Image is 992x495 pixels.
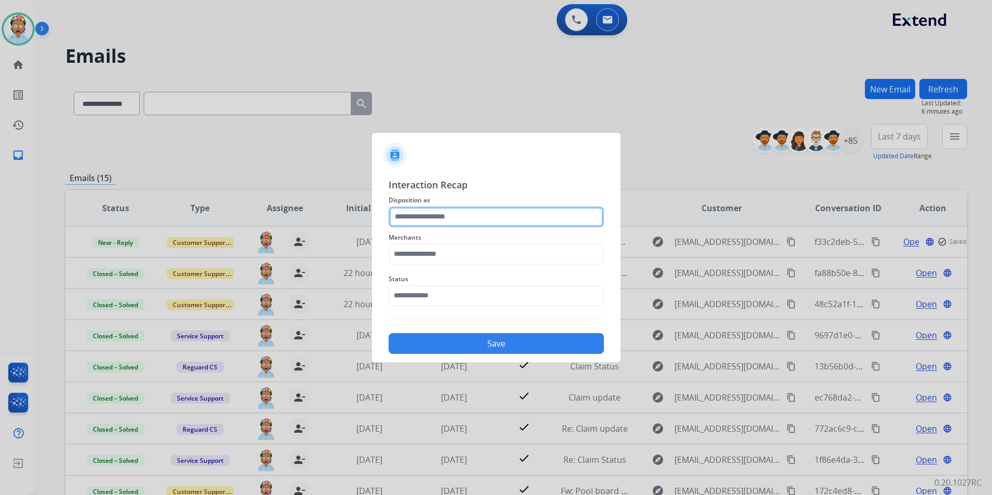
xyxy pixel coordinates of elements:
[389,194,604,207] span: Disposition as
[382,143,407,168] img: contactIcon
[389,231,604,244] span: Merchants
[389,333,604,354] button: Save
[389,177,604,194] span: Interaction Recap
[389,273,604,285] span: Status
[934,476,982,489] p: 0.20.1027RC
[389,319,604,319] img: contact-recap-line.svg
